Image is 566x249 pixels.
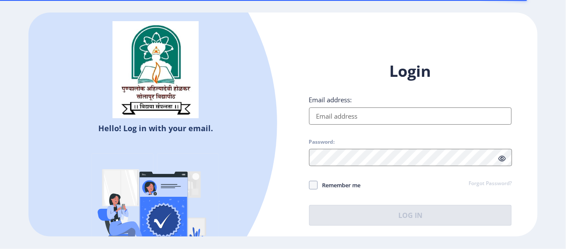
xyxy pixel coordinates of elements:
[309,61,512,82] h1: Login
[309,107,512,125] input: Email address
[469,180,512,188] a: Forgot Password?
[318,180,361,190] span: Remember me
[113,21,199,119] img: sulogo.png
[309,205,512,226] button: Log In
[309,139,335,145] label: Password:
[309,95,352,104] label: Email address:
